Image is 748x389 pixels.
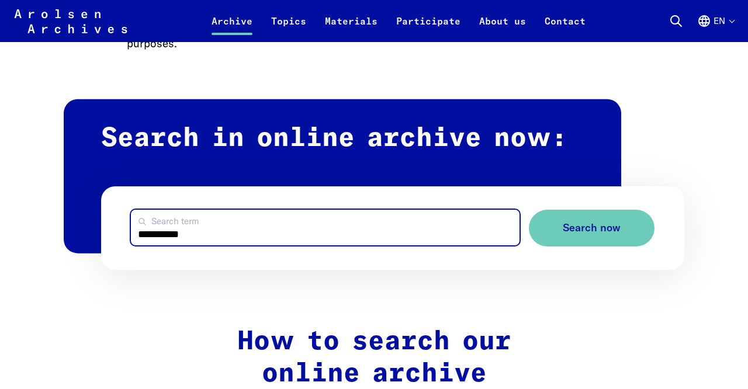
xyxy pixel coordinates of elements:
[470,14,535,42] a: About us
[202,7,595,35] nav: Primary
[262,14,316,42] a: Topics
[202,14,262,42] a: Archive
[535,14,595,42] a: Contact
[529,210,654,246] button: Search now
[563,222,621,234] span: Search now
[387,14,470,42] a: Participate
[316,14,387,42] a: Materials
[697,14,734,42] button: English, language selection
[64,99,621,253] h2: Search in online archive now:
